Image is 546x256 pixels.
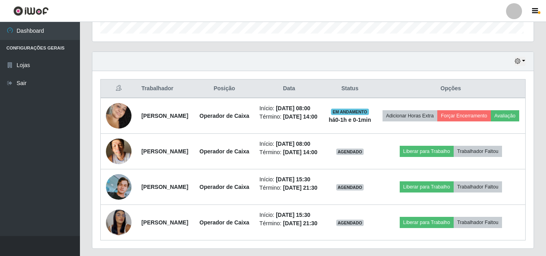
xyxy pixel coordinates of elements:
time: [DATE] 15:30 [276,212,310,218]
button: Trabalhador Faltou [454,217,502,228]
time: [DATE] 21:30 [283,220,317,226]
button: Liberar para Trabalho [400,146,454,157]
strong: Operador de Caixa [199,148,249,155]
th: Status [323,79,376,98]
th: Data [255,79,323,98]
button: Liberar para Trabalho [400,217,454,228]
span: AGENDADO [336,184,364,191]
li: Término: [259,219,319,228]
strong: Operador de Caixa [199,219,249,226]
li: Término: [259,148,319,157]
button: Adicionar Horas Extra [383,110,437,121]
th: Trabalhador [137,79,194,98]
strong: [PERSON_NAME] [141,148,188,155]
time: [DATE] 08:00 [276,105,310,111]
li: Término: [259,113,319,121]
li: Início: [259,140,319,148]
button: Trabalhador Faltou [454,146,502,157]
strong: Operador de Caixa [199,113,249,119]
li: Início: [259,175,319,184]
strong: há 0-1 h e 0-1 min [329,117,371,123]
button: Trabalhador Faltou [454,181,502,192]
th: Posição [194,79,255,98]
button: Liberar para Trabalho [400,181,454,192]
li: Início: [259,104,319,113]
img: 1705784966406.jpeg [106,134,132,168]
strong: [PERSON_NAME] [141,184,188,190]
li: Término: [259,184,319,192]
span: AGENDADO [336,149,364,155]
strong: Operador de Caixa [199,184,249,190]
img: 1754879734939.jpeg [106,195,132,250]
time: [DATE] 14:00 [283,149,317,155]
time: [DATE] 15:30 [276,176,310,183]
img: CoreUI Logo [13,6,49,16]
time: [DATE] 08:00 [276,141,310,147]
th: Opções [376,79,525,98]
img: 1713284102514.jpeg [106,174,132,200]
time: [DATE] 21:30 [283,185,317,191]
span: EM ANDAMENTO [331,109,369,115]
strong: [PERSON_NAME] [141,219,188,226]
button: Avaliação [491,110,519,121]
li: Início: [259,211,319,219]
span: AGENDADO [336,220,364,226]
button: Forçar Encerramento [437,110,491,121]
strong: [PERSON_NAME] [141,113,188,119]
img: 1750087788307.jpeg [106,96,132,135]
time: [DATE] 14:00 [283,113,317,120]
